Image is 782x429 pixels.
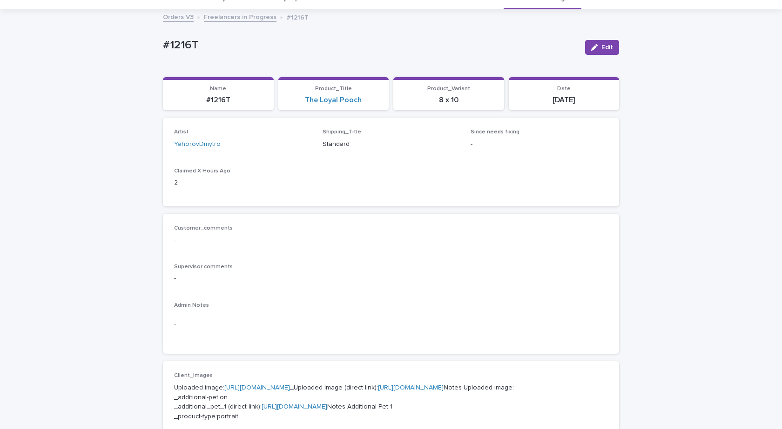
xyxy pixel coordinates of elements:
span: Shipping_Title [323,129,361,135]
span: Artist [174,129,189,135]
a: [URL][DOMAIN_NAME] [224,384,290,391]
span: Since needs fixing [471,129,519,135]
p: - [174,235,608,245]
p: #1216T [163,39,578,52]
span: Claimed X Hours Ago [174,168,230,174]
a: The Loyal Pooch [305,96,362,105]
p: #1216T [169,96,268,105]
span: Client_Images [174,373,213,378]
p: Standard [323,139,460,149]
span: Name [210,86,226,92]
p: #1216T [287,12,309,22]
p: 8 x 10 [399,96,499,105]
span: Product_Title [315,86,352,92]
p: [DATE] [514,96,614,105]
p: - [471,139,608,149]
a: YehorovDmytro [174,139,221,149]
a: [URL][DOMAIN_NAME] [378,384,444,391]
span: Edit [601,44,613,51]
span: Date [557,86,571,92]
span: Supervisor comments [174,264,233,270]
a: Freelancers in Progress [204,11,276,22]
a: [URL][DOMAIN_NAME] [262,403,327,410]
button: Edit [585,40,619,55]
span: Admin Notes [174,303,209,308]
p: 2 [174,178,311,188]
p: Uploaded image: _Uploaded image (direct link): Notes Uploaded image: _additional-pet:on _addition... [174,383,608,422]
p: - [174,319,608,329]
a: Orders V3 [163,11,194,22]
p: - [174,274,608,284]
span: Product_Variant [427,86,470,92]
span: Customer_comments [174,225,233,231]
